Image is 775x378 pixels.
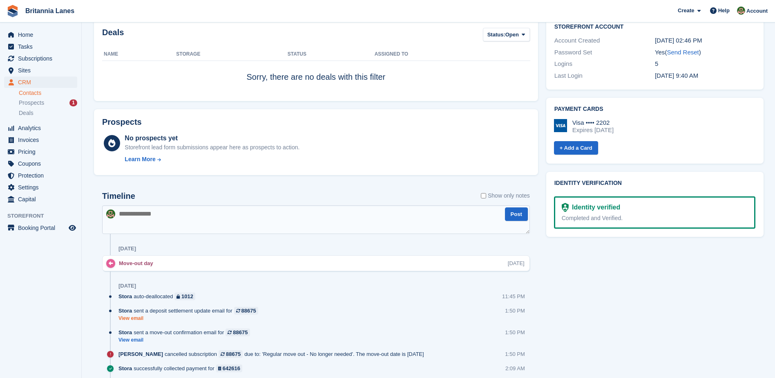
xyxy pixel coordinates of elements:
div: successfully collected payment for [118,364,246,372]
div: Visa •••• 2202 [572,119,614,126]
span: Invoices [18,134,67,146]
div: Last Login [554,71,655,81]
div: Move-out day [119,259,157,267]
div: 88675 [233,328,248,336]
span: Analytics [18,122,67,134]
div: Learn More [125,155,155,164]
div: No prospects yet [125,133,299,143]
th: Assigned to [375,48,530,61]
span: Pricing [18,146,67,157]
span: Status: [487,31,505,39]
h2: Identity verification [554,180,755,187]
a: 1012 [174,292,195,300]
span: Deals [19,109,34,117]
div: sent a move-out confirmation email for [118,328,254,336]
div: 1012 [181,292,193,300]
span: Stora [118,292,132,300]
th: Storage [176,48,287,61]
span: Stora [118,307,132,315]
div: 1:50 PM [505,307,525,315]
a: menu [4,53,77,64]
a: Britannia Lanes [22,4,78,18]
div: cancelled subscription due to: 'Regular move out - No longer needed'. The move-out date is [DATE] [118,350,428,358]
span: CRM [18,76,67,88]
div: 1:50 PM [505,350,525,358]
th: Status [288,48,375,61]
img: Visa Logo [554,119,567,132]
button: Post [505,207,528,221]
div: 2:09 AM [505,364,525,372]
a: menu [4,222,77,234]
a: + Add a Card [554,141,598,155]
span: Prospects [19,99,44,107]
div: sent a deposit settlement update email for [118,307,262,315]
a: menu [4,65,77,76]
img: Identity Verification Ready [562,203,569,212]
span: Sites [18,65,67,76]
h2: Prospects [102,117,142,127]
h2: Deals [102,28,124,43]
span: Help [718,7,730,15]
a: View email [118,337,254,344]
a: menu [4,29,77,40]
span: [PERSON_NAME] [118,350,163,358]
span: Booking Portal [18,222,67,234]
div: Identity verified [569,202,620,212]
span: Create [678,7,694,15]
span: Subscriptions [18,53,67,64]
div: 11:45 PM [502,292,525,300]
div: 88675 [226,350,241,358]
span: Sorry, there are no deals with this filter [246,72,385,81]
a: menu [4,41,77,52]
img: stora-icon-8386f47178a22dfd0bd8f6a31ec36ba5ce8667c1dd55bd0f319d3a0aa187defe.svg [7,5,19,17]
input: Show only notes [481,191,486,200]
a: Learn More [125,155,299,164]
span: Account [746,7,768,15]
th: Name [102,48,176,61]
div: 1:50 PM [505,328,525,336]
div: Account Created [554,36,655,45]
div: Logins [554,59,655,69]
div: auto-deallocated [118,292,199,300]
a: Contacts [19,89,77,97]
div: [DATE] 02:46 PM [655,36,755,45]
div: 642616 [223,364,240,372]
div: Expires [DATE] [572,126,614,134]
img: Sam Wooldridge [106,209,115,218]
a: View email [118,315,262,322]
a: menu [4,134,77,146]
a: menu [4,170,77,181]
div: [DATE] [118,245,136,252]
div: [DATE] [508,259,525,267]
a: menu [4,182,77,193]
span: Coupons [18,158,67,169]
img: Sam Wooldridge [737,7,745,15]
a: Prospects 1 [19,99,77,107]
button: Status: Open [483,28,530,41]
a: menu [4,158,77,169]
a: Send Reset [667,49,699,56]
h2: Timeline [102,191,135,201]
a: Deals [19,109,77,117]
span: Storefront [7,212,81,220]
div: 88675 [241,307,256,315]
a: 88675 [226,328,250,336]
div: Storefront lead form submissions appear here as prospects to action. [125,143,299,152]
span: Protection [18,170,67,181]
div: Password Set [554,48,655,57]
a: Preview store [67,223,77,233]
div: Yes [655,48,755,57]
div: 5 [655,59,755,69]
a: 642616 [216,364,243,372]
span: Stora [118,364,132,372]
a: menu [4,146,77,157]
div: 1 [69,99,77,106]
time: 2025-06-11 08:40:33 UTC [655,72,698,79]
a: menu [4,122,77,134]
a: menu [4,76,77,88]
div: Completed and Verified. [562,214,748,223]
label: Show only notes [481,191,530,200]
span: Tasks [18,41,67,52]
h2: Payment cards [554,106,755,112]
span: ( ) [665,49,701,56]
